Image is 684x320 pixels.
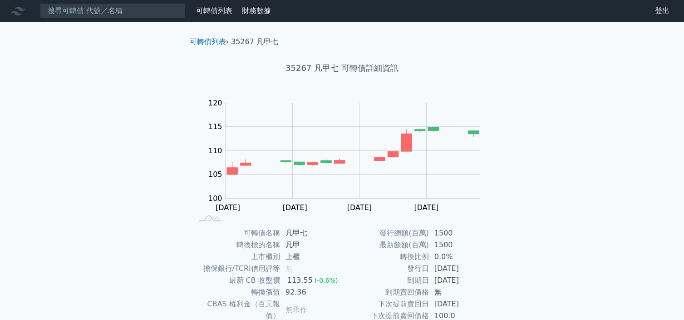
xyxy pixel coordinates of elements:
td: [DATE] [429,275,491,286]
tspan: 100 [208,194,222,203]
g: Chart [203,99,494,212]
div: 113.55 [285,275,315,286]
tspan: 105 [208,170,222,179]
td: 最新 CB 收盤價 [193,275,280,286]
td: 轉換價值 [193,286,280,298]
span: 無承作 [285,305,307,314]
tspan: [DATE] [283,203,307,212]
td: 擔保銀行/TCRI信用評等 [193,263,280,275]
g: Series [227,127,479,175]
a: 可轉債列表 [190,37,226,46]
td: 到期日 [342,275,429,286]
a: 可轉債列表 [196,6,232,15]
tspan: [DATE] [347,203,372,212]
td: 凡甲七 [280,227,342,239]
h1: 35267 凡甲七 可轉債詳細資訊 [182,62,502,75]
td: 上櫃 [280,251,342,263]
tspan: [DATE] [414,203,439,212]
tspan: [DATE] [216,203,240,212]
tspan: 110 [208,146,222,155]
td: 92.36 [280,286,342,298]
td: [DATE] [429,298,491,310]
input: 搜尋可轉債 代號／名稱 [40,3,185,19]
td: 1500 [429,239,491,251]
a: 財務數據 [242,6,271,15]
a: 登出 [648,4,677,18]
td: 轉換比例 [342,251,429,263]
td: 無 [429,286,491,298]
tspan: 115 [208,122,222,131]
td: 可轉債名稱 [193,227,280,239]
td: 凡甲 [280,239,342,251]
tspan: 120 [208,99,222,107]
li: › [190,36,229,47]
td: 最新餘額(百萬) [342,239,429,251]
td: 發行日 [342,263,429,275]
td: 下次提前賣回日 [342,298,429,310]
td: 轉換標的名稱 [193,239,280,251]
td: 1500 [429,227,491,239]
td: 上市櫃別 [193,251,280,263]
td: [DATE] [429,263,491,275]
span: (-0.6%) [315,277,338,284]
li: 35267 凡甲七 [231,36,278,47]
td: 發行總額(百萬) [342,227,429,239]
td: 到期賣回價格 [342,286,429,298]
td: 0.0% [429,251,491,263]
span: 無 [285,264,293,273]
